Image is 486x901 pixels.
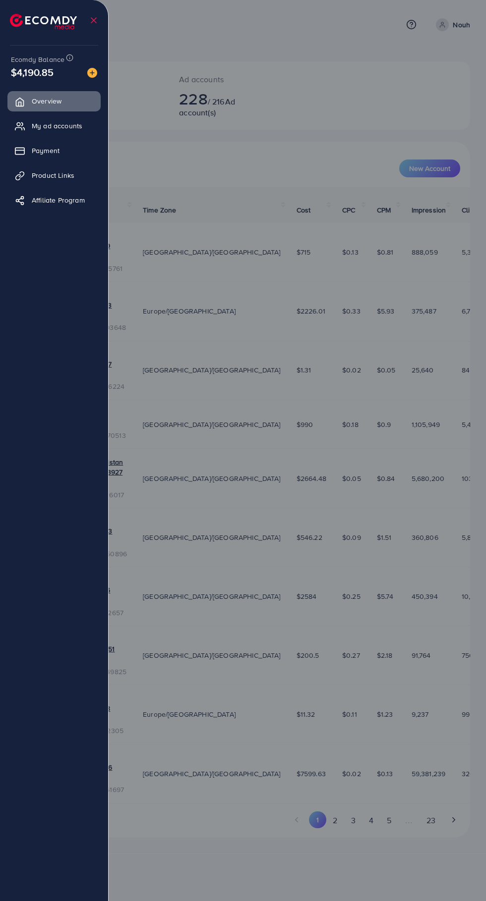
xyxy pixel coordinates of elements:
[7,141,101,160] a: Payment
[7,116,101,136] a: My ad accounts
[7,165,101,185] a: Product Links
[32,195,85,205] span: Affiliate Program
[87,68,97,78] img: image
[32,170,74,180] span: Product Links
[11,65,54,79] span: $4,190.85
[32,146,60,156] span: Payment
[11,54,64,64] span: Ecomdy Balance
[7,91,101,111] a: Overview
[7,190,101,210] a: Affiliate Program
[444,856,479,894] iframe: Chat
[32,121,82,131] span: My ad accounts
[32,96,61,106] span: Overview
[10,14,77,29] img: logo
